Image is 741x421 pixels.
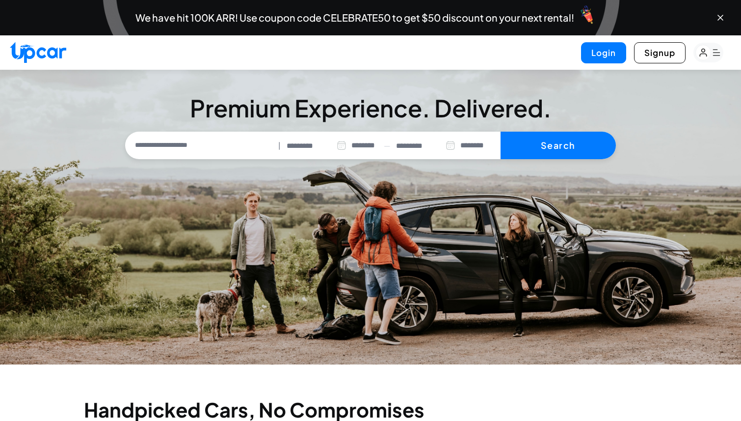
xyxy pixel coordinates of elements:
span: We have hit 100K ARR! Use coupon code CELEBRATE50 to get $50 discount on your next rental! [135,13,574,23]
button: Close banner [715,13,725,23]
button: Search [501,132,616,159]
span: | [278,140,281,151]
button: Signup [634,42,686,63]
button: Login [581,42,626,63]
h2: Handpicked Cars, No Compromises [84,400,657,420]
span: — [384,140,390,151]
img: Upcar Logo [10,42,66,63]
h3: Premium Experience. Delivered. [125,96,616,120]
